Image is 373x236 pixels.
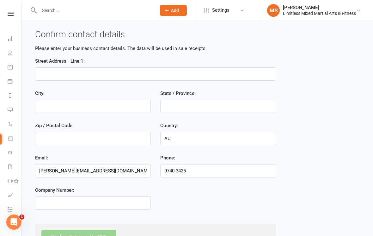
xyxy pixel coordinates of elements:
h3: Confirm contact details [35,30,276,40]
input: Search... [37,6,152,15]
label: Email: [35,154,48,162]
label: Country: [160,122,178,129]
a: Assessments [8,189,22,203]
p: Please enter your business contact details. The data will be used in sale receipts. [35,45,276,52]
a: People [8,47,22,61]
div: Limitless Mixed Martial Arts & Fitness [283,10,356,16]
iframe: Intercom live chat [6,214,21,230]
a: Dashboard [8,32,22,47]
a: Calendar [8,61,22,75]
a: Payments [8,75,22,89]
button: Add [160,5,187,16]
label: Company Number: [35,186,74,194]
span: Settings [212,3,229,17]
label: City: [35,90,45,97]
div: MS [267,4,280,17]
span: 1 [19,214,24,220]
label: State / Province: [160,90,196,97]
a: Product Sales [8,132,22,146]
a: Reports [8,89,22,103]
div: [PERSON_NAME] [283,5,356,10]
label: Phone: [160,154,175,162]
label: Zip / Postal Code: [35,122,74,129]
label: Street Address - Line 1: [35,57,85,65]
span: Add [171,8,179,13]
